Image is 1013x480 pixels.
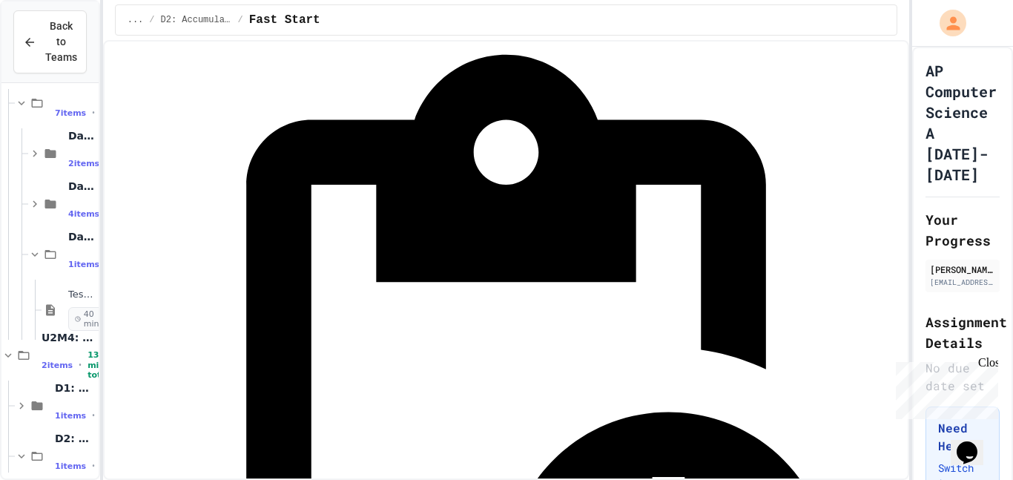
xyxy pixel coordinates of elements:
[92,460,95,472] span: •
[951,421,998,465] iframe: chat widget
[890,356,998,419] iframe: chat widget
[42,361,73,370] span: 2 items
[924,6,970,40] div: My Account
[925,209,1000,251] h2: Your Progress
[55,108,86,118] span: 7 items
[68,129,96,142] span: Day 9
[938,419,987,455] h3: Need Help?
[55,411,86,421] span: 1 items
[149,14,154,26] span: /
[42,331,96,344] span: U2M4: Looping
[68,209,99,219] span: 4 items
[68,289,96,301] span: Test - if Statements and Control Flow
[930,263,995,276] div: [PERSON_NAME]
[930,277,995,288] div: [EMAIL_ADDRESS][DOMAIN_NAME]
[55,461,86,471] span: 1 items
[6,6,102,94] div: Chat with us now!Close
[68,180,96,193] span: Day 10
[68,260,99,269] span: 1 items
[45,19,77,65] span: Back to Teams
[925,312,1000,353] h2: Assignment Details
[55,432,96,445] span: D2: Accumulators and Summation
[925,60,1000,185] h1: AP Computer Science A [DATE]-[DATE]
[161,14,232,26] span: D2: Accumulators and Summation
[68,230,96,243] span: Day 12
[55,381,96,395] span: D1: Looping - While Loops
[68,159,99,168] span: 2 items
[238,14,243,26] span: /
[128,14,144,26] span: ...
[92,107,95,119] span: •
[13,10,87,73] button: Back to Teams
[88,350,109,380] span: 13 min total
[79,359,82,371] span: •
[92,410,95,421] span: •
[249,11,320,29] span: Fast Start
[68,307,109,331] span: 40 min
